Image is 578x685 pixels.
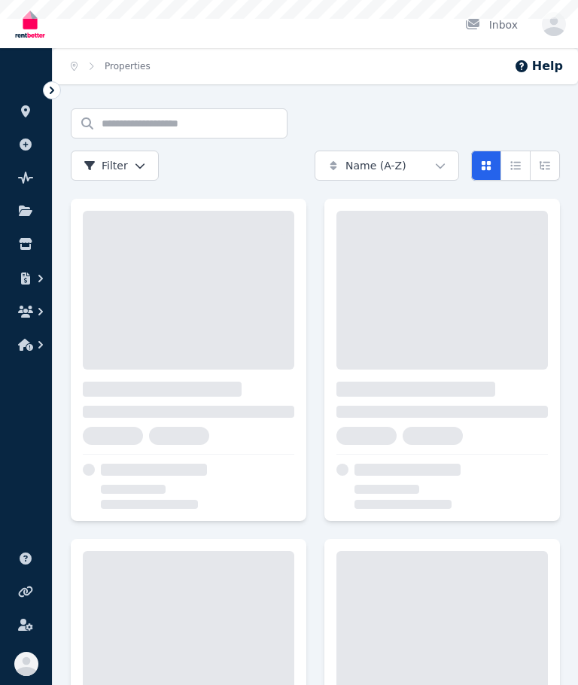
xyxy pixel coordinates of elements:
[530,151,560,181] button: Expanded list view
[315,151,459,181] button: Name (A-Z)
[345,158,406,173] span: Name (A-Z)
[500,151,531,181] button: Compact list view
[514,57,563,75] button: Help
[105,61,151,72] a: Properties
[71,151,159,181] button: Filter
[84,158,128,173] span: Filter
[471,151,501,181] button: Card view
[471,151,560,181] div: View options
[53,48,169,84] nav: Breadcrumb
[12,5,48,43] img: RentBetter
[465,17,518,32] div: Inbox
